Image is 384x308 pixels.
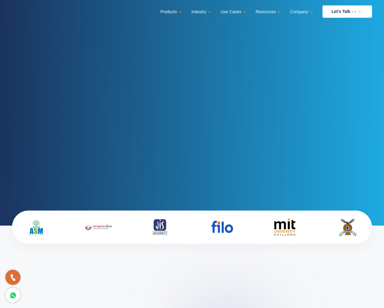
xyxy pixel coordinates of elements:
a: Products [160,8,181,16]
a: Industry [191,8,210,16]
a: Use Cases [221,8,245,16]
a: Company [290,8,312,16]
a: Resources [256,8,280,16]
a: Let’s Talk [322,5,372,18]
